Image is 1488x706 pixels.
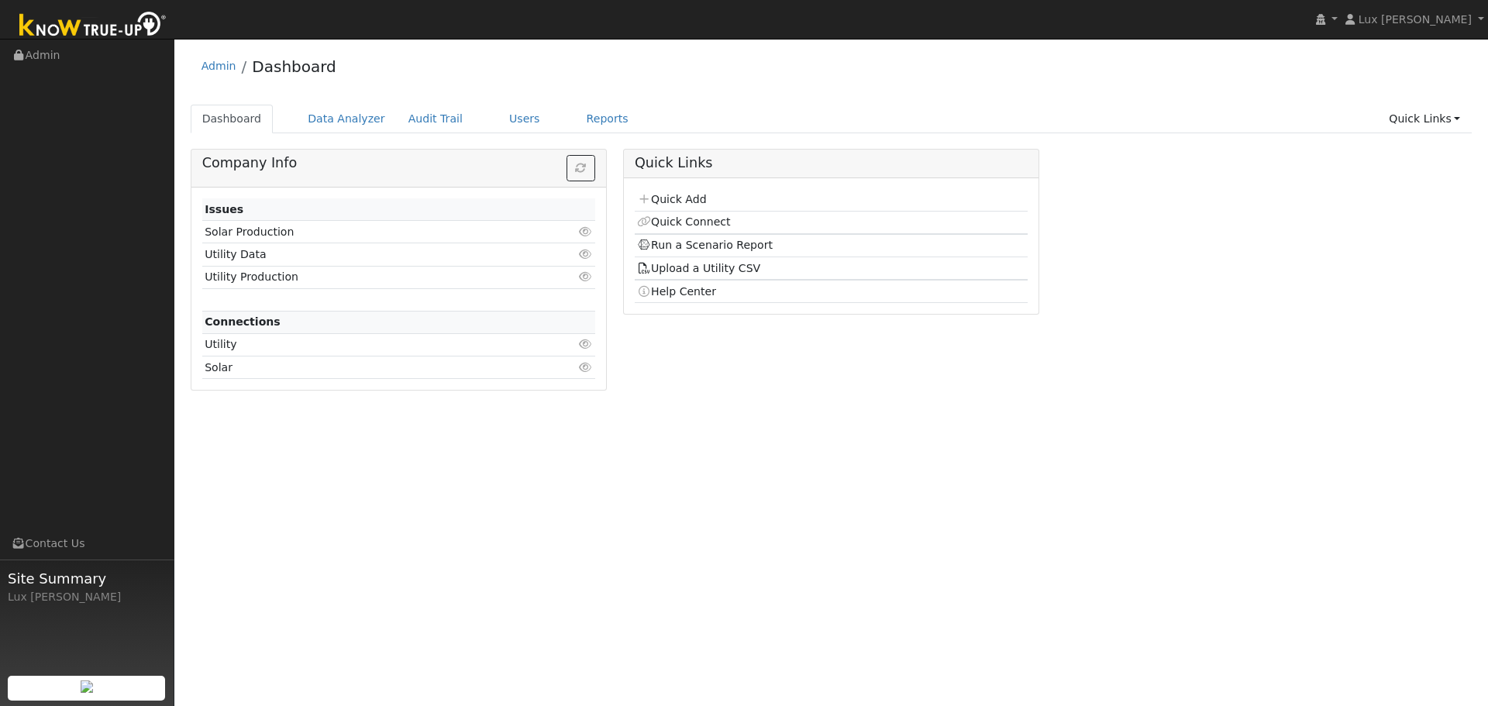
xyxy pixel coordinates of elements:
td: Solar [202,356,532,379]
td: Solar Production [202,221,532,243]
a: Reports [575,105,640,133]
a: Users [498,105,552,133]
i: Click to view [579,271,593,282]
i: Click to view [579,226,593,237]
a: Data Analyzer [296,105,397,133]
i: Click to view [579,249,593,260]
img: retrieve [81,680,93,693]
a: Dashboard [191,105,274,133]
a: Dashboard [252,57,336,76]
a: Quick Links [1377,105,1472,133]
div: Lux [PERSON_NAME] [8,589,166,605]
img: Know True-Up [12,9,174,43]
a: Admin [201,60,236,72]
strong: Connections [205,315,281,328]
td: Utility Data [202,243,532,266]
a: Quick Add [637,193,706,205]
td: Utility Production [202,266,532,288]
td: Utility [202,333,532,356]
span: Site Summary [8,568,166,589]
i: Click to view [579,362,593,373]
a: Audit Trail [397,105,474,133]
a: Help Center [637,285,716,298]
a: Run a Scenario Report [637,239,773,251]
h5: Company Info [202,155,595,171]
strong: Issues [205,203,243,215]
h5: Quick Links [635,155,1028,171]
i: Click to view [579,339,593,350]
span: Lux [PERSON_NAME] [1359,13,1472,26]
a: Upload a Utility CSV [637,262,760,274]
a: Quick Connect [637,215,730,228]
